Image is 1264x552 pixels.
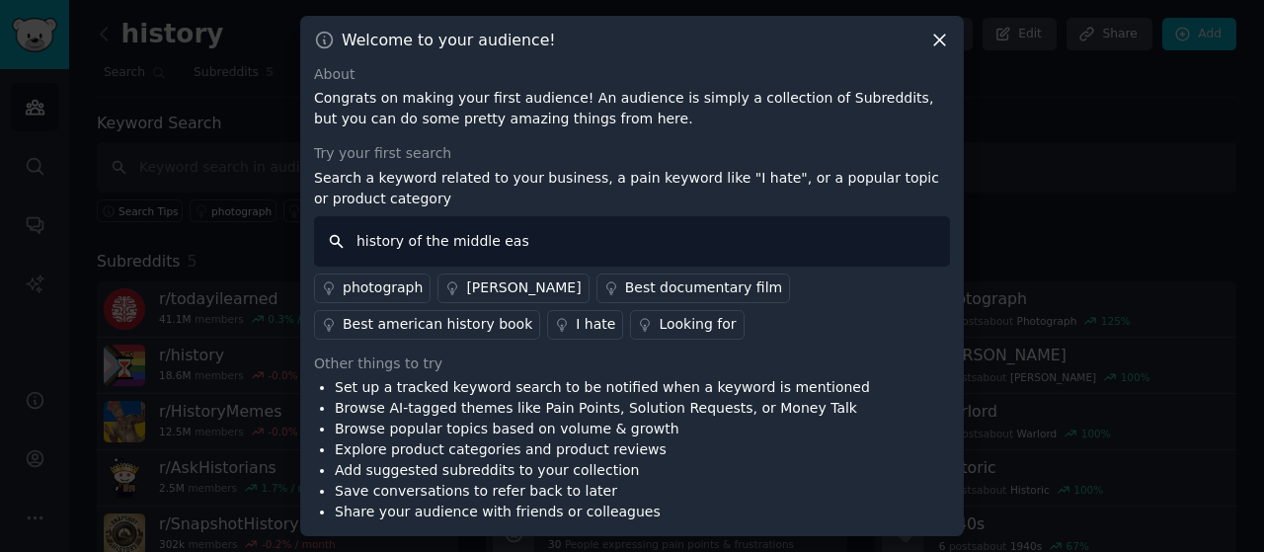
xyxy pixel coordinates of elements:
a: Best documentary film [596,274,791,303]
li: Browse AI-tagged themes like Pain Points, Solution Requests, or Money Talk [335,398,870,419]
div: photograph [343,277,423,298]
div: About [314,64,950,85]
div: Other things to try [314,354,950,374]
a: Looking for [630,310,744,340]
div: Best american history book [343,314,532,335]
li: Explore product categories and product reviews [335,439,870,460]
a: [PERSON_NAME] [437,274,589,303]
li: Save conversations to refer back to later [335,481,870,502]
p: Congrats on making your first audience! An audience is simply a collection of Subreddits, but you... [314,88,950,129]
li: Browse popular topics based on volume & growth [335,419,870,439]
h3: Welcome to your audience! [342,30,556,50]
input: Keyword search in audience [314,216,950,267]
li: Share your audience with friends or colleagues [335,502,870,522]
div: [PERSON_NAME] [466,277,581,298]
li: Set up a tracked keyword search to be notified when a keyword is mentioned [335,377,870,398]
li: Add suggested subreddits to your collection [335,460,870,481]
div: I hate [576,314,615,335]
p: Search a keyword related to your business, a pain keyword like "I hate", or a popular topic or pr... [314,168,950,209]
div: Try your first search [314,143,950,164]
div: Looking for [659,314,736,335]
a: I hate [547,310,623,340]
a: Best american history book [314,310,540,340]
div: Best documentary film [625,277,783,298]
a: photograph [314,274,431,303]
